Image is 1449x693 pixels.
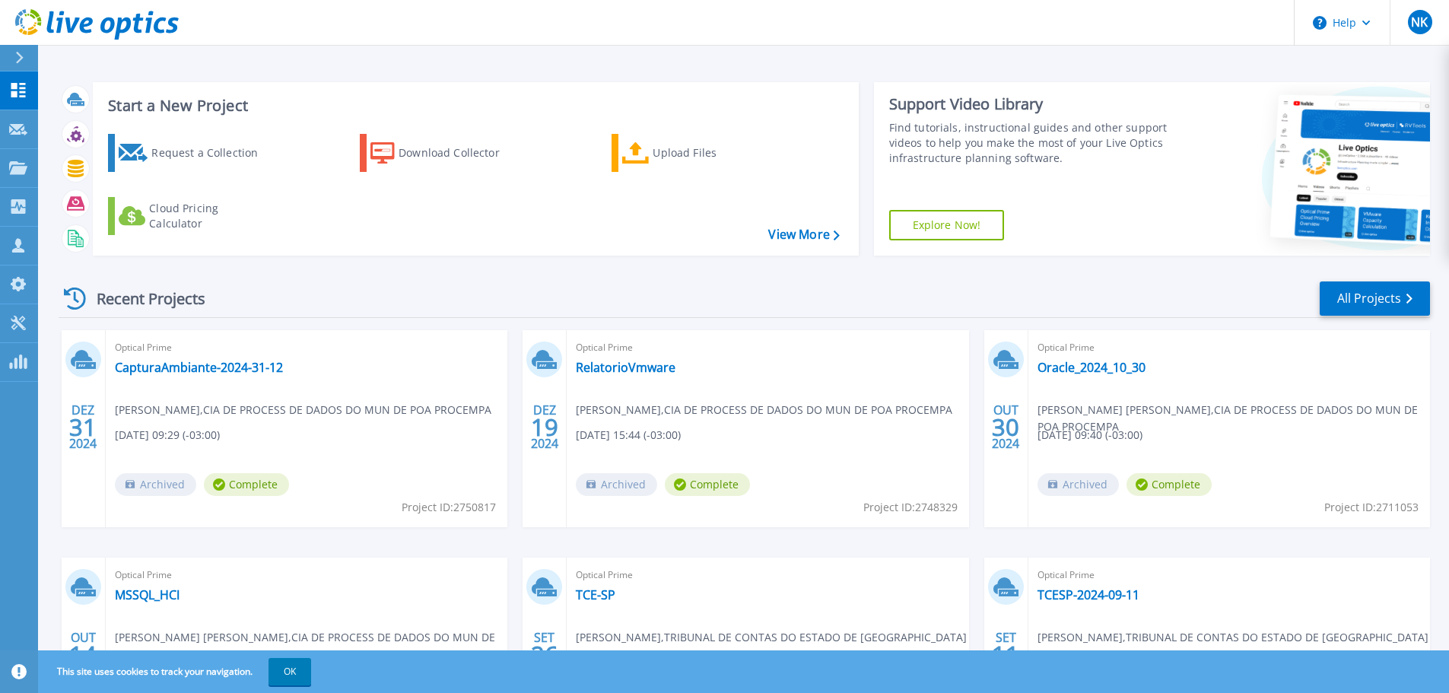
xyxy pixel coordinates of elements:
h3: Start a New Project [108,97,839,114]
span: 30 [992,421,1019,434]
span: [DATE] 15:44 (-03:00) [576,427,681,443]
a: All Projects [1320,281,1430,316]
span: 31 [69,421,97,434]
div: Support Video Library [889,94,1173,114]
div: Find tutorials, instructional guides and other support videos to help you make the most of your L... [889,120,1173,166]
a: Request a Collection [108,134,278,172]
span: Optical Prime [1037,567,1421,583]
span: 26 [531,648,558,661]
div: Request a Collection [151,138,273,168]
span: Complete [1126,473,1212,496]
a: View More [768,227,839,242]
span: Archived [1037,473,1119,496]
span: [PERSON_NAME] , CIA DE PROCESS DE DADOS DO MUN DE POA PROCEMPA [115,402,491,418]
a: MSSQL_HCI [115,587,180,602]
span: Optical Prime [115,339,498,356]
div: Download Collector [399,138,520,168]
span: [PERSON_NAME] [PERSON_NAME] , CIA DE PROCESS DE DADOS DO MUN DE POA PROCEMPA [1037,402,1430,435]
div: DEZ 2024 [530,399,559,455]
span: 14 [69,648,97,661]
a: Cloud Pricing Calculator [108,197,278,235]
a: CapturaAmbiante-2024-31-12 [115,360,283,375]
div: OUT 2024 [991,399,1020,455]
a: Explore Now! [889,210,1005,240]
button: OK [269,658,311,685]
span: Optical Prime [576,339,959,356]
a: Download Collector [360,134,529,172]
span: Project ID: 2748329 [863,499,958,516]
div: Recent Projects [59,280,226,317]
span: Optical Prime [115,567,498,583]
div: SET 2024 [530,627,559,682]
div: Upload Files [653,138,774,168]
span: Project ID: 2711053 [1324,499,1419,516]
span: Optical Prime [1037,339,1421,356]
span: Archived [576,473,657,496]
a: TCESP-2024-09-11 [1037,587,1139,602]
span: [PERSON_NAME] , TRIBUNAL DE CONTAS DO ESTADO DE [GEOGRAPHIC_DATA] [1037,629,1428,646]
span: Project ID: 2750817 [402,499,496,516]
span: [PERSON_NAME] [PERSON_NAME] , CIA DE PROCESS DE DADOS DO MUN DE POA PROCEMPA [115,629,507,663]
span: 11 [992,648,1019,661]
span: Optical Prime [576,567,959,583]
span: NK [1411,16,1428,28]
span: 19 [531,421,558,434]
a: Oracle_2024_10_30 [1037,360,1146,375]
span: This site uses cookies to track your navigation. [42,658,311,685]
span: Archived [115,473,196,496]
span: Complete [665,473,750,496]
div: SET 2024 [991,627,1020,682]
span: Complete [204,473,289,496]
span: [DATE] 09:40 (-03:00) [1037,427,1142,443]
span: [DATE] 09:29 (-03:00) [115,427,220,443]
a: Upload Files [612,134,781,172]
div: DEZ 2024 [68,399,97,455]
div: OUT 2024 [68,627,97,682]
div: Cloud Pricing Calculator [149,201,271,231]
span: [PERSON_NAME] , TRIBUNAL DE CONTAS DO ESTADO DE [GEOGRAPHIC_DATA] [576,629,967,646]
a: RelatorioVmware [576,360,675,375]
span: [PERSON_NAME] , CIA DE PROCESS DE DADOS DO MUN DE POA PROCEMPA [576,402,952,418]
a: TCE-SP [576,587,615,602]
